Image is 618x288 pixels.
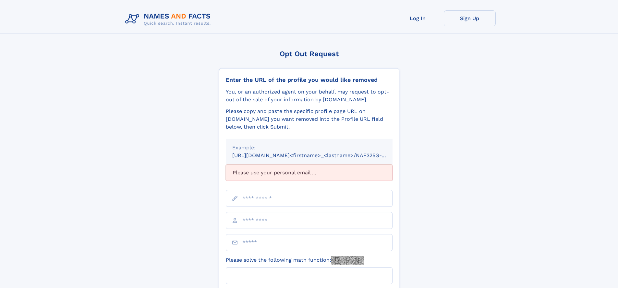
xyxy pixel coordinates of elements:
div: You, or an authorized agent on your behalf, may request to opt-out of the sale of your informatio... [226,88,393,104]
div: Please copy and paste the specific profile page URL on [DOMAIN_NAME] you want removed into the Pr... [226,107,393,131]
div: Enter the URL of the profile you would like removed [226,76,393,83]
div: Opt Out Request [219,50,399,58]
a: Log In [392,10,444,26]
a: Sign Up [444,10,496,26]
div: Please use your personal email ... [226,165,393,181]
img: Logo Names and Facts [123,10,216,28]
label: Please solve the following math function: [226,256,364,265]
div: Example: [232,144,386,152]
small: [URL][DOMAIN_NAME]<firstname>_<lastname>/NAF325G-xxxxxxxx [232,152,405,158]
